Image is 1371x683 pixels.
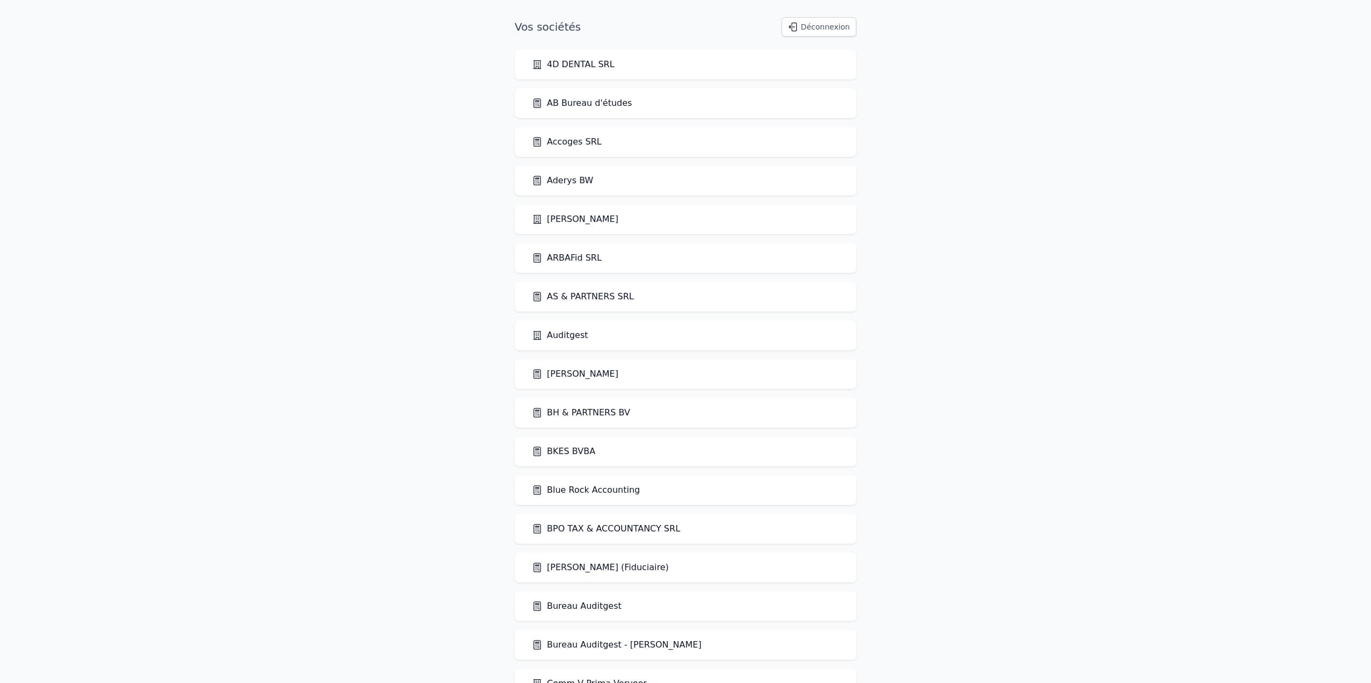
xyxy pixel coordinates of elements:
[532,445,595,458] a: BKES BVBA
[782,17,856,37] button: Déconnexion
[532,213,618,226] a: [PERSON_NAME]
[532,406,630,419] a: BH & PARTNERS BV
[532,135,602,148] a: Accoges SRL
[515,19,581,34] h1: Vos sociétés
[532,251,602,264] a: ARBAFid SRL
[532,561,669,574] a: [PERSON_NAME] (Fiduciaire)
[532,638,702,651] a: Bureau Auditgest - [PERSON_NAME]
[532,484,640,497] a: Blue Rock Accounting
[532,329,588,342] a: Auditgest
[532,174,593,187] a: Aderys BW
[532,522,680,535] a: BPO TAX & ACCOUNTANCY SRL
[532,368,618,380] a: [PERSON_NAME]
[532,97,632,110] a: AB Bureau d'études
[532,600,622,613] a: Bureau Auditgest
[532,290,634,303] a: AS & PARTNERS SRL
[532,58,615,71] a: 4D DENTAL SRL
